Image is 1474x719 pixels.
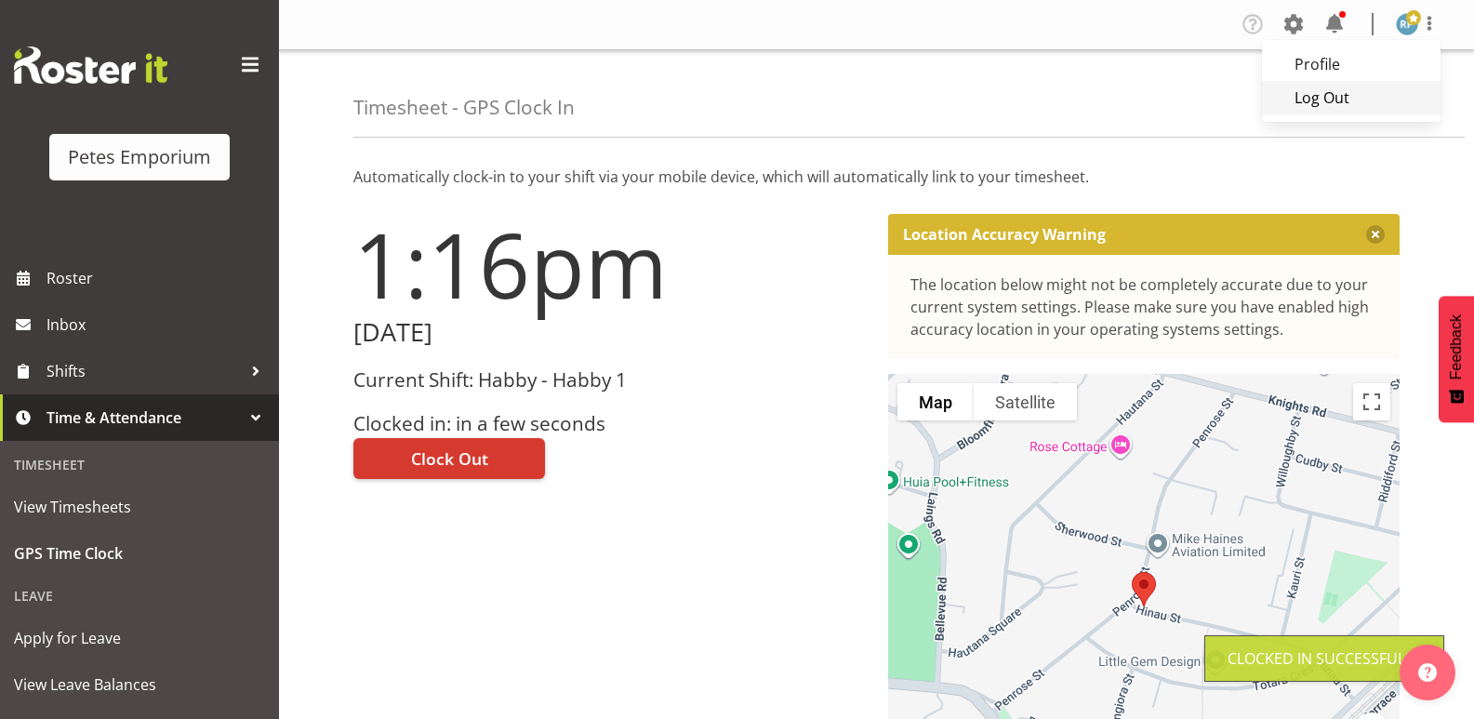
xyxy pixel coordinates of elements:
[1418,663,1437,682] img: help-xxl-2.png
[1228,647,1421,670] div: Clocked in Successfully
[68,143,211,171] div: Petes Emporium
[1353,383,1390,420] button: Toggle fullscreen view
[46,311,270,339] span: Inbox
[897,383,974,420] button: Show street map
[5,661,274,708] a: View Leave Balances
[1396,13,1418,35] img: reina-puketapu721.jpg
[14,539,265,567] span: GPS Time Clock
[46,264,270,292] span: Roster
[46,357,242,385] span: Shifts
[353,214,866,314] h1: 1:16pm
[974,383,1077,420] button: Show satellite imagery
[353,413,866,434] h3: Clocked in: in a few seconds
[5,577,274,615] div: Leave
[14,493,265,521] span: View Timesheets
[5,615,274,661] a: Apply for Leave
[353,166,1400,188] p: Automatically clock-in to your shift via your mobile device, which will automatically link to you...
[411,446,488,471] span: Clock Out
[353,318,866,347] h2: [DATE]
[14,671,265,699] span: View Leave Balances
[1448,314,1465,379] span: Feedback
[910,273,1378,340] div: The location below might not be completely accurate due to your current system settings. Please m...
[1439,296,1474,422] button: Feedback - Show survey
[14,624,265,652] span: Apply for Leave
[353,438,545,479] button: Clock Out
[5,484,274,530] a: View Timesheets
[5,446,274,484] div: Timesheet
[1262,47,1441,81] a: Profile
[353,97,575,118] h4: Timesheet - GPS Clock In
[14,47,167,84] img: Rosterit website logo
[353,369,866,391] h3: Current Shift: Habby - Habby 1
[1262,81,1441,114] a: Log Out
[1366,225,1385,244] button: Close message
[5,530,274,577] a: GPS Time Clock
[903,225,1106,244] p: Location Accuracy Warning
[46,404,242,432] span: Time & Attendance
